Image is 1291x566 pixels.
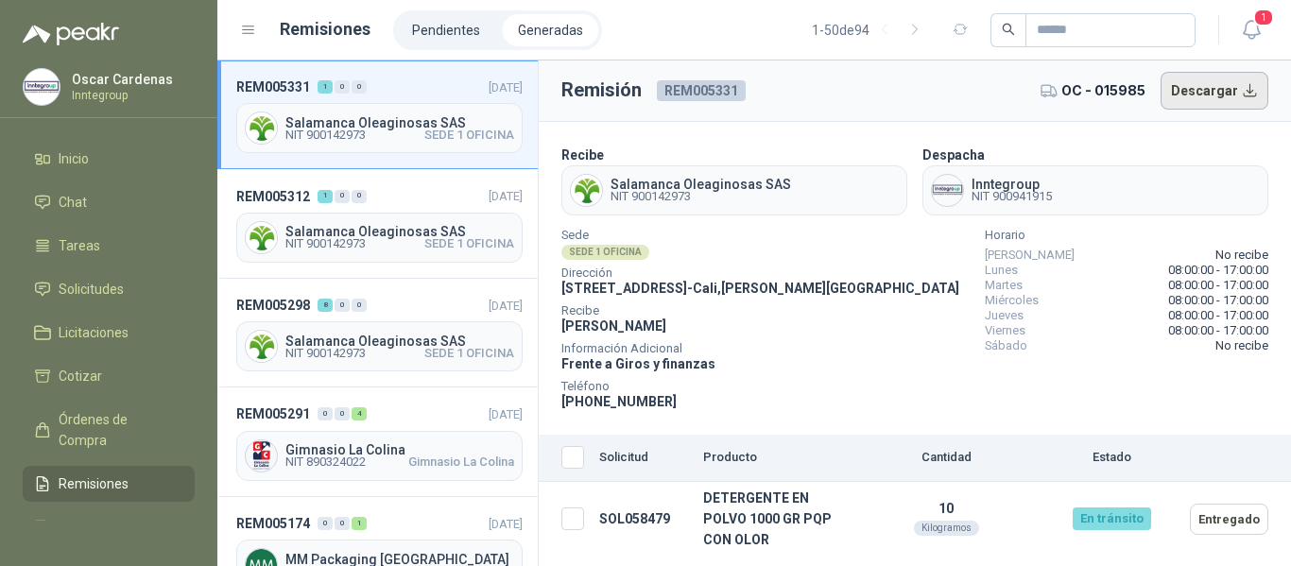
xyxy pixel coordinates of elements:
[23,466,195,502] a: Remisiones
[852,435,1041,482] th: Cantidad
[985,263,1018,278] span: Lunes
[397,14,495,46] li: Pendientes
[1168,308,1268,323] span: 08:00:00 - 17:00:00
[1168,263,1268,278] span: 08:00:00 - 17:00:00
[23,402,195,458] a: Órdenes de Compra
[561,281,959,296] span: [STREET_ADDRESS] - Cali , [PERSON_NAME][GEOGRAPHIC_DATA]
[1168,293,1268,308] span: 08:00:00 - 17:00:00
[985,293,1039,308] span: Miércoles
[932,175,963,206] img: Company Logo
[59,235,100,256] span: Tareas
[972,178,1052,191] span: Inntegroup
[285,443,514,456] span: Gimnasio La Colina
[285,225,514,238] span: Salamanca Oleaginosas SAS
[1161,72,1269,110] button: Descargar
[561,245,649,260] div: SEDE 1 OFICINA
[561,306,959,316] span: Recibe
[696,435,852,482] th: Producto
[59,148,89,169] span: Inicio
[352,190,367,203] div: 0
[592,435,696,482] th: Solicitud
[217,60,538,169] a: REM005331100[DATE] Company LogoSalamanca Oleaginosas SASNIT 900142973SEDE 1 OFICINA
[1168,278,1268,293] span: 08:00:00 - 17:00:00
[1061,80,1145,101] span: OC - 015985
[217,169,538,278] a: REM005312100[DATE] Company LogoSalamanca Oleaginosas SASNIT 900142973SEDE 1 OFICINA
[352,407,367,420] div: 4
[318,299,333,312] div: 8
[1073,507,1151,530] div: En tránsito
[561,382,959,391] span: Teléfono
[489,299,523,313] span: [DATE]
[285,553,514,566] span: MM Packaging [GEOGRAPHIC_DATA]
[503,14,598,46] a: Generadas
[592,482,696,557] td: SOL058479
[318,407,333,420] div: 0
[985,278,1023,293] span: Martes
[985,323,1025,338] span: Viernes
[489,517,523,531] span: [DATE]
[561,268,959,278] span: Dirección
[1215,338,1268,353] span: No recibe
[23,509,195,545] a: Configuración
[424,238,514,249] span: SEDE 1 OFICINA
[1215,248,1268,263] span: No recibe
[236,186,310,207] span: REM005312
[561,356,715,371] span: Frente a Giros y finanzas
[1190,504,1268,535] button: Entregado
[335,80,350,94] div: 0
[335,190,350,203] div: 0
[236,403,310,424] span: REM005291
[914,521,979,536] div: Kilogramos
[59,192,87,213] span: Chat
[217,279,538,387] a: REM005298800[DATE] Company LogoSalamanca Oleaginosas SASNIT 900142973SEDE 1 OFICINA
[696,482,852,557] td: DETERGENTE EN POLVO 1000 GR PQP CON OLOR
[352,299,367,312] div: 0
[59,279,124,300] span: Solicitudes
[922,147,985,163] b: Despacha
[424,348,514,359] span: SEDE 1 OFICINA
[489,80,523,94] span: [DATE]
[571,175,602,206] img: Company Logo
[23,358,195,394] a: Cotizar
[23,184,195,220] a: Chat
[812,15,930,45] div: 1 - 50 de 94
[72,90,190,101] p: Inntegroup
[561,394,677,409] span: [PHONE_NUMBER]
[285,456,366,468] span: NIT 890324022
[1234,13,1268,47] button: 1
[59,517,142,538] span: Configuración
[985,248,1075,263] span: [PERSON_NAME]
[23,315,195,351] a: Licitaciones
[335,299,350,312] div: 0
[246,112,277,144] img: Company Logo
[1168,323,1268,338] span: 08:00:00 - 17:00:00
[424,129,514,141] span: SEDE 1 OFICINA
[657,80,746,101] span: REM005331
[217,387,538,496] a: REM005291004[DATE] Company LogoGimnasio La ColinaNIT 890324022Gimnasio La Colina
[561,318,666,334] span: [PERSON_NAME]
[985,308,1024,323] span: Jueves
[23,23,119,45] img: Logo peakr
[1041,435,1182,482] th: Estado
[859,501,1033,516] p: 10
[23,141,195,177] a: Inicio
[318,190,333,203] div: 1
[59,409,177,451] span: Órdenes de Compra
[318,80,333,94] div: 1
[352,517,367,530] div: 1
[285,116,514,129] span: Salamanca Oleaginosas SAS
[285,348,366,359] span: NIT 900142973
[23,228,195,264] a: Tareas
[985,338,1027,353] span: Sábado
[489,189,523,203] span: [DATE]
[972,191,1052,202] span: NIT 900941915
[24,69,60,105] img: Company Logo
[489,407,523,421] span: [DATE]
[561,76,642,105] h3: Remisión
[59,473,129,494] span: Remisiones
[1253,9,1274,26] span: 1
[1041,482,1182,557] td: En tránsito
[246,440,277,472] img: Company Logo
[246,222,277,253] img: Company Logo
